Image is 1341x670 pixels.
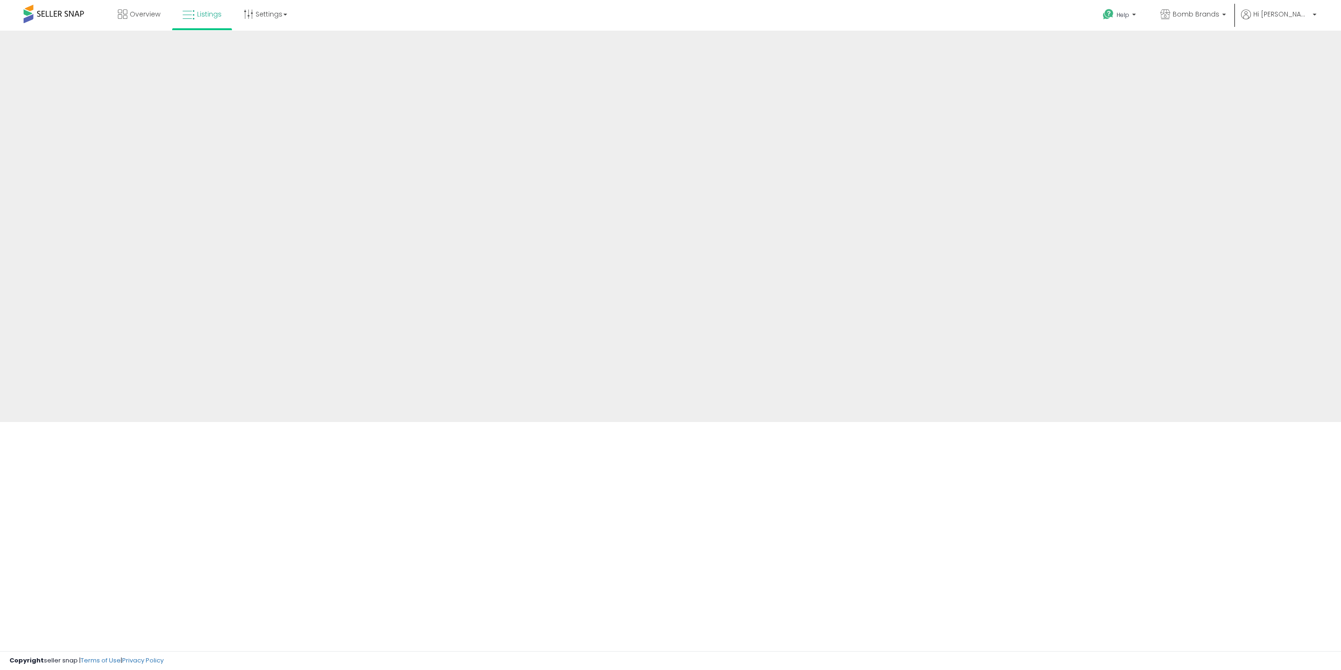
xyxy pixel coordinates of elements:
[1095,1,1145,31] a: Help
[1241,9,1316,31] a: Hi [PERSON_NAME]
[1102,8,1114,20] i: Get Help
[1253,9,1310,19] span: Hi [PERSON_NAME]
[197,9,222,19] span: Listings
[1117,11,1129,19] span: Help
[1173,9,1219,19] span: Bomb Brands
[130,9,160,19] span: Overview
